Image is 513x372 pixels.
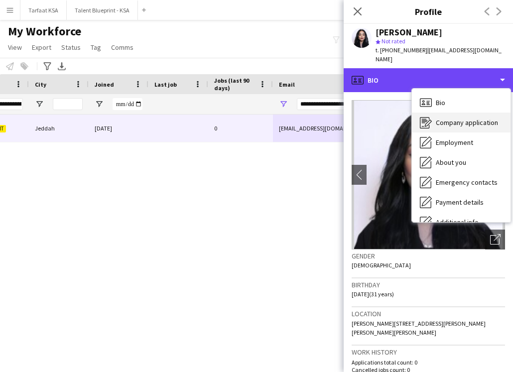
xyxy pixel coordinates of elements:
span: Tag [91,43,101,52]
span: View [8,43,22,52]
div: About you [412,152,511,172]
div: Bio [412,93,511,113]
div: Bio [344,68,513,92]
div: Open photos pop-in [485,230,505,249]
button: Open Filter Menu [279,100,288,109]
span: Company application [436,118,498,127]
button: Open Filter Menu [35,100,44,109]
h3: Birthday [352,280,505,289]
div: Employment [412,132,511,152]
input: Joined Filter Input [113,98,142,110]
a: Export [28,41,55,54]
img: Crew avatar or photo [352,100,505,249]
a: Status [57,41,85,54]
div: Jeddah [29,115,89,142]
input: Email Filter Input [297,98,466,110]
span: Payment details [436,198,484,207]
div: [DATE] [89,115,148,142]
span: Joined [95,81,114,88]
h3: Work history [352,348,505,357]
div: 0 [208,115,273,142]
div: Payment details [412,192,511,212]
span: Export [32,43,51,52]
span: [PERSON_NAME][STREET_ADDRESS][PERSON_NAME][PERSON_NAME][PERSON_NAME] [352,320,486,336]
span: Jobs (last 90 days) [214,77,255,92]
span: Emergency contacts [436,178,498,187]
span: About you [436,158,466,167]
span: | [EMAIL_ADDRESS][DOMAIN_NAME] [376,46,502,63]
a: Tag [87,41,105,54]
h3: Location [352,309,505,318]
app-action-btn: Advanced filters [41,60,53,72]
span: Bio [436,98,445,107]
div: [EMAIL_ADDRESS][DOMAIN_NAME] [273,115,472,142]
div: Company application [412,113,511,132]
span: Status [61,43,81,52]
span: Comms [111,43,133,52]
h3: Gender [352,251,505,260]
span: Email [279,81,295,88]
span: t. [PHONE_NUMBER] [376,46,427,54]
a: View [4,41,26,54]
button: Tarfaat KSA [20,0,67,20]
span: [DEMOGRAPHIC_DATA] [352,261,411,269]
span: [DATE] (31 years) [352,290,394,298]
span: City [35,81,46,88]
div: Emergency contacts [412,172,511,192]
input: City Filter Input [53,98,83,110]
span: Employment [436,138,473,147]
div: [PERSON_NAME] [376,28,442,37]
h3: Profile [344,5,513,18]
span: Not rated [382,37,405,45]
button: Open Filter Menu [95,100,104,109]
button: Talent Blueprint - KSA [67,0,138,20]
div: Additional info [412,212,511,232]
span: My Workforce [8,24,81,39]
app-action-btn: Export XLSX [56,60,68,72]
span: Additional info [436,218,479,227]
a: Comms [107,41,137,54]
p: Applications total count: 0 [352,359,505,366]
span: Last job [154,81,177,88]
